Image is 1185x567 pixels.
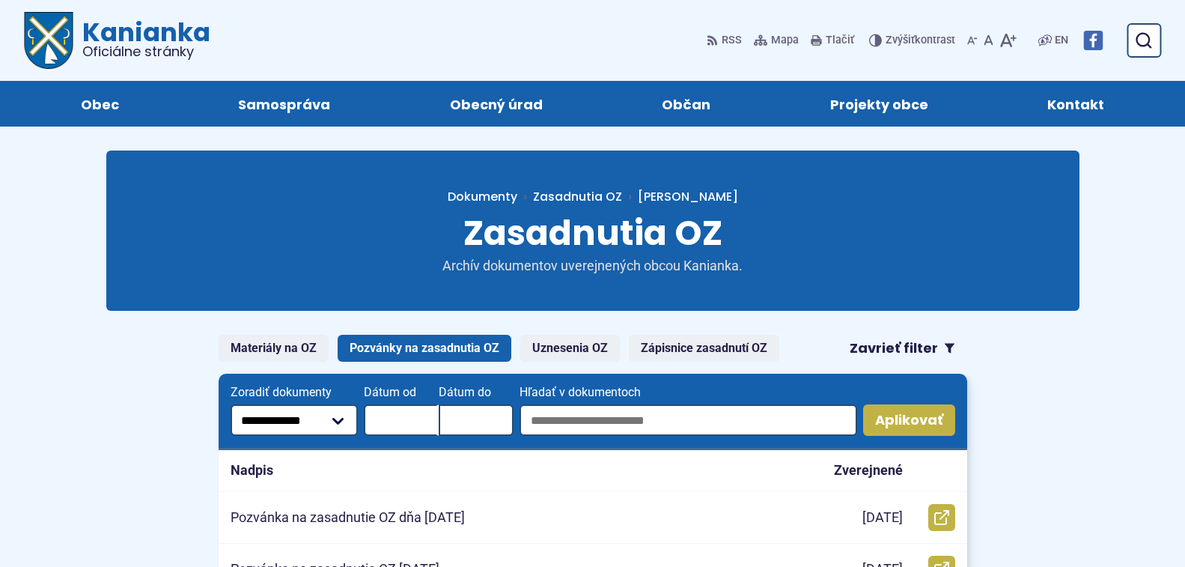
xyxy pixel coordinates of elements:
span: kontrast [886,34,955,47]
a: RSS [707,25,745,56]
button: Zmenšiť veľkosť písma [964,25,981,56]
span: Obecný úrad [450,81,543,127]
span: Samospráva [238,81,330,127]
span: Obec [81,81,119,127]
a: Pozvánky na zasadnutia OZ [338,335,511,362]
img: Prejsť na domovskú stránku [24,12,73,69]
p: [DATE] [862,509,903,527]
input: Dátum od [364,404,439,436]
a: [PERSON_NAME] [622,188,738,205]
input: Hľadať v dokumentoch [520,404,856,436]
a: Obec [36,81,164,127]
p: Archív dokumentov uverejnených obcou Kanianka. [413,258,773,275]
img: Prejsť na Facebook stránku [1083,31,1103,50]
button: Aplikovať [863,404,955,436]
p: Nadpis [231,462,273,479]
a: Mapa [751,25,802,56]
span: Kontakt [1047,81,1104,127]
a: Občan [618,81,756,127]
span: [PERSON_NAME] [638,188,738,205]
a: Zasadnutia OZ [533,188,622,205]
a: Dokumenty [448,188,533,205]
a: Projekty obce [785,81,973,127]
span: Projekty obce [830,81,928,127]
span: Zavrieť filter [850,340,938,357]
a: Zápisnice zasadnutí OZ [629,335,779,362]
span: Hľadať v dokumentoch [520,386,856,399]
span: Zoradiť dokumenty [231,386,359,399]
span: Dátum do [439,386,514,399]
a: Uznesenia OZ [520,335,620,362]
span: EN [1055,31,1068,49]
button: Zvýšiťkontrast [869,25,958,56]
span: RSS [722,31,742,49]
p: Zverejnené [834,462,903,479]
button: Zavrieť filter [838,335,967,362]
span: Oficiálne stránky [82,45,210,58]
input: Dátum do [439,404,514,436]
span: Zasadnutia OZ [463,209,722,257]
span: Dátum od [364,386,439,399]
select: Zoradiť dokumenty [231,404,359,436]
span: Kanianka [73,19,210,58]
a: Materiály na OZ [219,335,329,362]
span: Občan [662,81,710,127]
span: Zvýšiť [886,34,915,46]
button: Zväčšiť veľkosť písma [996,25,1020,56]
a: EN [1052,31,1071,49]
button: Tlačiť [808,25,857,56]
span: Mapa [771,31,799,49]
button: Nastaviť pôvodnú veľkosť písma [981,25,996,56]
a: Logo Kanianka, prejsť na domovskú stránku. [24,12,210,69]
a: Samospráva [194,81,376,127]
a: Kontakt [1003,81,1150,127]
span: Tlačiť [826,34,854,47]
p: Pozvánka na zasadnutie OZ dňa [DATE] [231,509,465,527]
a: Obecný úrad [405,81,588,127]
span: Dokumenty [448,188,517,205]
